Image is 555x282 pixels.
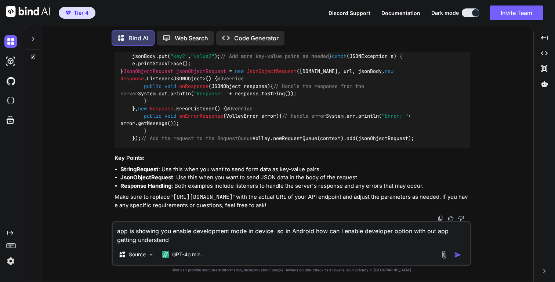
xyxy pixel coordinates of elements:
[194,90,229,97] span: "Response: "
[4,255,17,267] img: settings
[226,105,253,112] span: @Override
[120,83,367,97] span: // Handle the response from the server
[128,34,148,43] p: Bind AI
[115,193,470,209] p: Make sure to replace with the actual URL of your API endpoint and adjust the parameters as needed...
[223,113,279,119] span: (VolleyError error)
[179,83,208,89] span: onResponse
[162,251,169,258] img: GPT-4o mini
[59,7,95,19] button: premiumTier 4
[217,75,244,82] span: @Override
[208,83,270,89] span: (JSONObject response)
[120,166,159,173] strong: StringRequest
[179,113,223,119] span: onErrorResponse
[120,75,144,82] span: Response
[148,252,154,258] img: Pick Models
[170,53,188,59] span: "key2"
[144,83,162,89] span: public
[120,173,470,182] li: : Use this when you want to send JSON data in the body of the request.
[120,165,470,174] li: : Use this when you want to send form data as key-value pairs.
[141,135,253,142] span: // Add the request to the RequestQueue
[235,68,244,74] span: new
[120,182,470,190] li: : Both examples include listeners to handle the server's response and any errors that may occur.
[138,105,147,112] span: new
[120,174,173,181] strong: JsonObjectRequest
[191,45,214,52] span: "value1"
[150,105,173,112] span: Response
[385,68,393,74] span: new
[170,45,188,52] span: "key1"
[176,68,226,74] span: jsonObjectRequest
[382,113,408,119] span: "Error: "
[329,10,370,16] span: Discord Support
[175,34,208,43] p: Web Search
[332,53,347,59] span: catch
[229,68,232,74] span: =
[66,11,71,15] img: premium
[172,251,203,258] p: GPT-4o min..
[191,53,214,59] span: "value2"
[381,10,420,16] span: Documentation
[120,182,171,189] strong: Response Handling
[234,34,279,43] p: Code Generator
[170,193,236,201] code: "[URL][DOMAIN_NAME]"
[220,53,329,59] span: // Add more key-value pairs as needed
[164,83,176,89] span: void
[247,68,297,74] span: JsonObjectRequest
[74,9,88,17] span: Tier 4
[440,250,448,259] img: attachment
[490,6,543,20] button: Invite Team
[458,215,464,221] img: dislike
[123,68,173,74] span: JsonObjectRequest
[4,75,17,87] img: githubDark
[4,95,17,107] img: cloudideIcon
[329,9,370,17] button: Discord Support
[448,215,454,221] img: like
[129,251,146,258] p: Source
[282,113,326,119] span: // Handle error
[4,35,17,48] img: darkChat
[115,154,470,162] h3: Key Points:
[438,215,443,221] img: copy
[164,113,176,119] span: void
[6,6,50,17] img: Bind AI
[4,55,17,67] img: darkAi-studio
[112,267,471,273] p: Bind can provide inaccurate information, including about people. Always double-check its answers....
[113,222,470,244] textarea: app is showing you enable development mode in device so in Android how can I enable developer opt...
[144,113,162,119] span: public
[431,9,459,17] span: Dark mode
[381,9,420,17] button: Documentation
[454,251,461,259] img: icon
